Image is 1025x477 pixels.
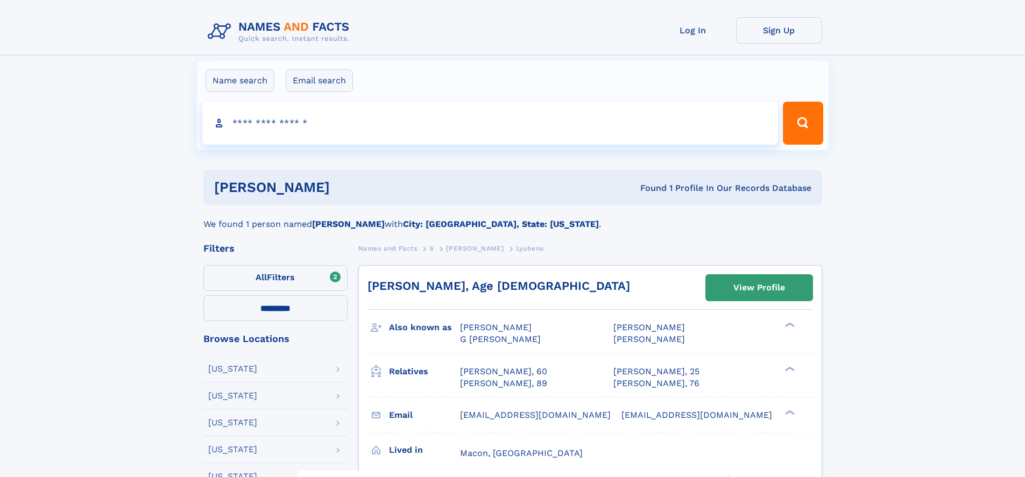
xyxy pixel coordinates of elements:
a: [PERSON_NAME] [446,241,504,255]
input: search input [202,102,779,145]
div: ❯ [782,365,795,372]
a: View Profile [706,275,812,301]
a: Sign Up [736,17,822,44]
div: ❯ [782,322,795,329]
a: S [429,241,434,255]
label: Name search [206,69,274,92]
div: Found 1 Profile In Our Records Database [485,182,811,194]
div: [US_STATE] [208,365,257,373]
h3: Lived in [389,441,460,459]
span: [PERSON_NAME] [613,322,685,332]
a: Names and Facts [358,241,418,255]
a: [PERSON_NAME], 76 [613,378,699,389]
div: Browse Locations [203,334,348,344]
div: [US_STATE] [208,391,257,400]
span: [PERSON_NAME] [613,334,685,344]
span: All [256,272,267,282]
h1: [PERSON_NAME] [214,181,485,194]
span: [PERSON_NAME] [446,245,504,252]
span: G [PERSON_NAME] [460,334,541,344]
a: [PERSON_NAME], 60 [460,366,547,378]
a: [PERSON_NAME], 89 [460,378,547,389]
button: Search Button [783,102,823,145]
label: Filters [203,265,348,291]
a: [PERSON_NAME], 25 [613,366,699,378]
b: City: [GEOGRAPHIC_DATA], State: [US_STATE] [403,219,599,229]
span: S [429,245,434,252]
a: Log In [650,17,736,44]
div: [US_STATE] [208,418,257,427]
span: [EMAIL_ADDRESS][DOMAIN_NAME] [621,410,772,420]
a: [PERSON_NAME], Age [DEMOGRAPHIC_DATA] [367,279,630,293]
h3: Also known as [389,318,460,337]
span: [EMAIL_ADDRESS][DOMAIN_NAME] [460,410,611,420]
h3: Email [389,406,460,424]
div: We found 1 person named with . [203,205,822,231]
div: [US_STATE] [208,445,257,454]
h3: Relatives [389,362,460,381]
span: Lyubena [516,245,544,252]
span: Macon, [GEOGRAPHIC_DATA] [460,448,583,458]
div: View Profile [733,275,785,300]
label: Email search [286,69,353,92]
img: Logo Names and Facts [203,17,358,46]
div: Filters [203,244,348,253]
span: [PERSON_NAME] [460,322,532,332]
b: [PERSON_NAME] [312,219,385,229]
div: ❯ [782,409,795,416]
